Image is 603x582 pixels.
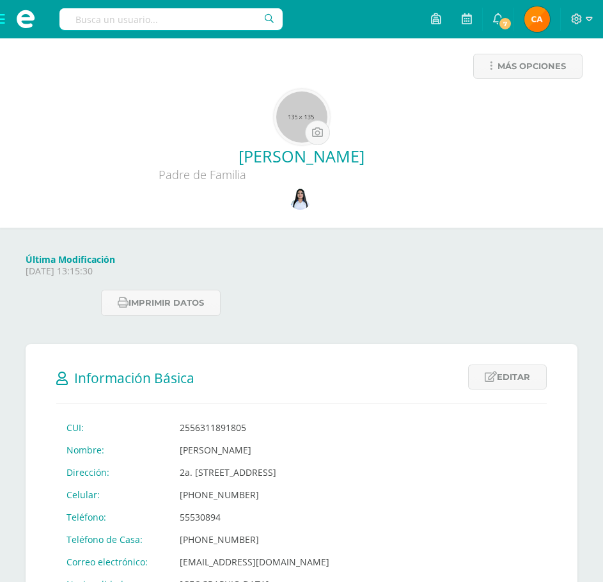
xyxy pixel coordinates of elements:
[101,290,221,316] button: Imprimir datos
[56,439,169,461] td: Nombre:
[468,365,547,389] a: Editar
[10,145,593,167] a: [PERSON_NAME]
[169,461,340,484] td: 2a. [STREET_ADDRESS]
[10,167,394,182] div: Padre de Familia
[169,416,340,439] td: 2556311891805
[169,484,340,506] td: [PHONE_NUMBER]
[56,416,169,439] td: CUI:
[56,528,169,551] td: Teléfono de Casa:
[524,6,550,32] img: af9f1233f962730253773e8543f9aabb.png
[498,17,512,31] span: 7
[26,253,577,265] h4: Última Modificación
[169,506,340,528] td: 55530894
[289,187,311,210] img: 74ddaf1e83cf5ae1776890434be302fd.png
[169,528,340,551] td: [PHONE_NUMBER]
[26,265,577,277] p: [DATE] 13:15:30
[56,506,169,528] td: Teléfono:
[74,369,194,387] span: Información Básica
[497,54,566,78] span: Más opciones
[56,484,169,506] td: Celular:
[56,461,169,484] td: Dirección:
[59,8,283,30] input: Busca un usuario...
[276,91,327,143] img: 135x135
[169,439,340,461] td: [PERSON_NAME]
[473,54,583,79] a: Más opciones
[56,551,169,573] td: Correo electrónico:
[169,551,340,573] td: [EMAIL_ADDRESS][DOMAIN_NAME]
